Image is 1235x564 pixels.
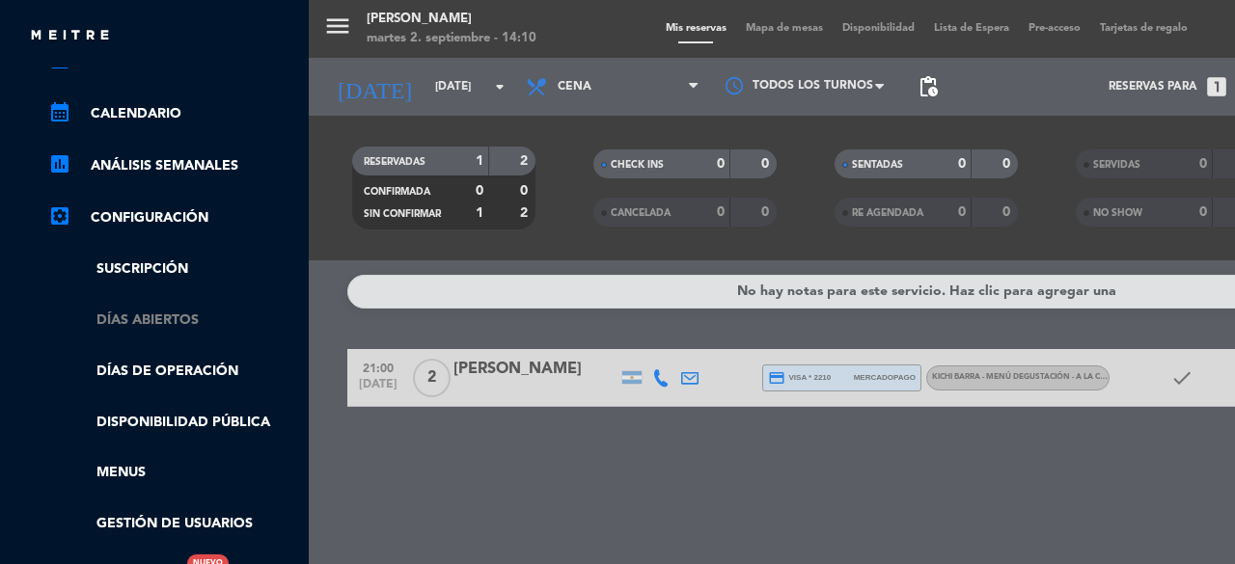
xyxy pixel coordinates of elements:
a: Menus [48,462,299,484]
a: assessmentANÁLISIS SEMANALES [48,154,299,177]
i: settings_applications [48,204,71,228]
a: Disponibilidad pública [48,412,299,434]
a: Gestión de usuarios [48,513,299,535]
i: assessment [48,152,71,175]
a: Suscripción [48,258,299,281]
i: calendar_month [48,100,71,123]
a: Días abiertos [48,309,299,332]
span: pending_actions [917,75,940,98]
a: Configuración [48,206,299,229]
img: MEITRE [29,29,111,43]
a: calendar_monthCalendario [48,102,299,125]
a: Días de Operación [48,361,299,383]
